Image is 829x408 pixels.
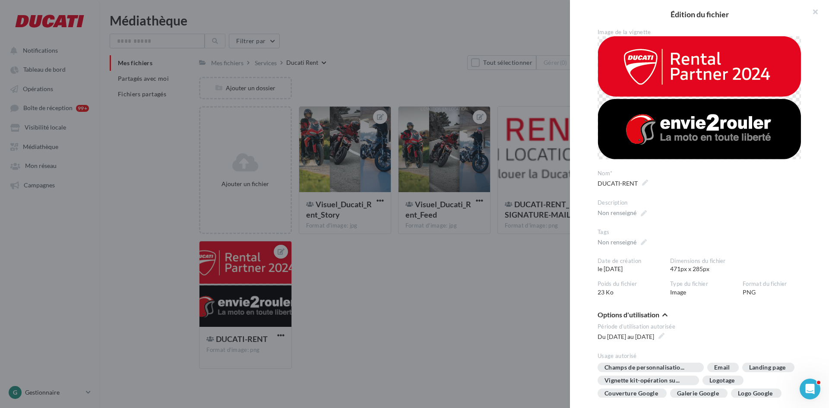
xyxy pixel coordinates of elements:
div: Image [670,280,743,297]
h2: Édition du fichier [584,10,815,18]
span: DUCATI-RENT [598,177,648,190]
div: Logotage [709,377,735,384]
div: Type du fichier [670,280,736,288]
div: Image de la vignette [598,28,808,36]
div: Landing page [749,364,786,371]
div: Période d’utilisation autorisée [598,323,808,331]
div: Tags [598,228,808,236]
div: Email [714,364,730,371]
img: DUCATI-RENT [598,36,801,159]
span: Champs de personnalisatio... [604,364,695,370]
span: Non renseigné [598,207,647,219]
div: Logo Google [738,390,773,397]
div: Usage autorisé [598,352,808,360]
div: Galerie Google [677,390,719,397]
div: Format du fichier [743,280,808,288]
div: Date de création [598,257,663,265]
iframe: Intercom live chat [800,379,820,399]
div: PNG [743,280,815,297]
span: Du [DATE] au [DATE] [598,331,664,343]
span: Vignette kit-opération su... [604,377,690,383]
div: Poids du fichier [598,280,663,288]
div: Non renseigné [598,238,636,247]
div: Description [598,199,808,207]
div: le [DATE] [598,257,670,274]
div: 471px x 285px [670,257,815,274]
button: Options d'utilisation [598,310,668,321]
div: Couverture Google [604,390,658,397]
div: Dimensions du fichier [670,257,808,265]
span: Options d'utilisation [598,311,659,318]
div: 23 Ko [598,280,670,297]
